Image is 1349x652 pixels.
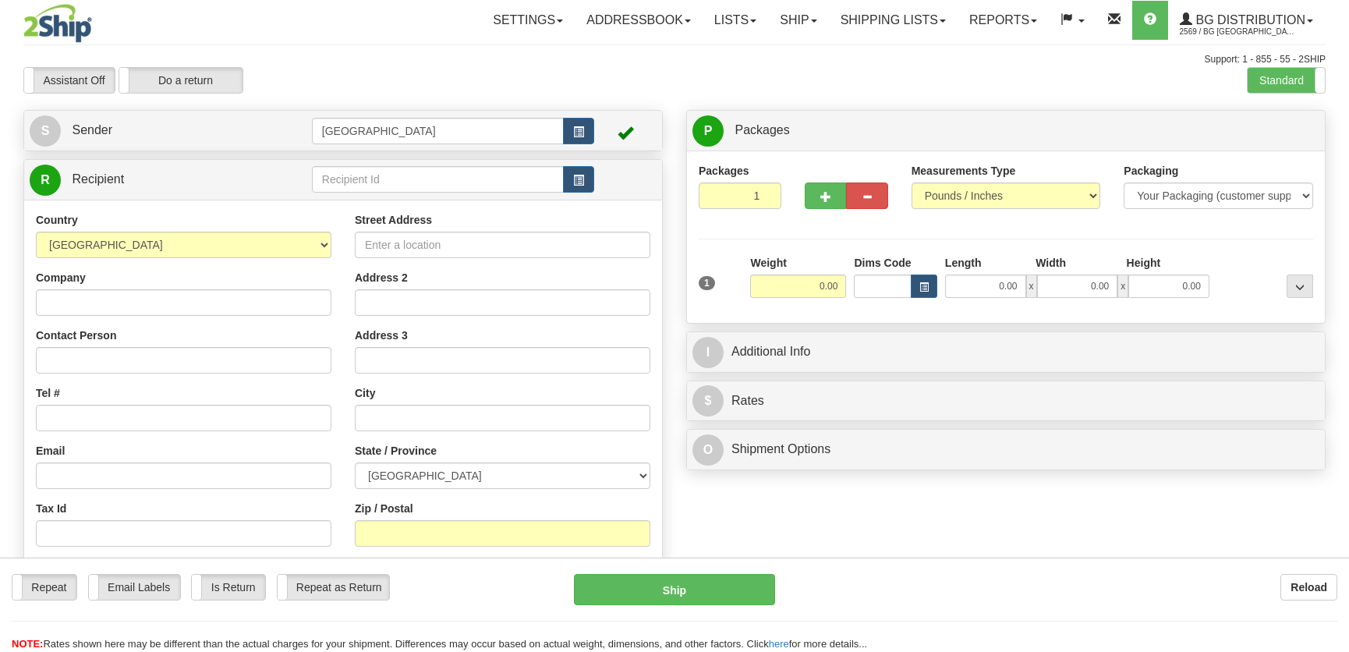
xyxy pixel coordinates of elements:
[36,501,66,516] label: Tax Id
[30,115,61,147] span: S
[1127,255,1161,271] label: Height
[768,1,828,40] a: Ship
[355,270,408,285] label: Address 2
[958,1,1049,40] a: Reports
[692,115,1319,147] a: P Packages
[24,68,115,93] label: Assistant Off
[692,115,724,147] span: P
[481,1,575,40] a: Settings
[1124,163,1178,179] label: Packaging
[699,163,749,179] label: Packages
[829,1,958,40] a: Shipping lists
[312,166,564,193] input: Recipient Id
[89,575,180,600] label: Email Labels
[735,123,789,136] span: Packages
[912,163,1016,179] label: Measurements Type
[36,443,65,459] label: Email
[192,575,264,600] label: Is Return
[692,337,724,368] span: I
[355,501,413,516] label: Zip / Postal
[23,4,92,43] img: logo2569.jpg
[769,638,789,650] a: here
[30,165,61,196] span: R
[72,172,124,186] span: Recipient
[703,1,768,40] a: Lists
[30,164,281,196] a: R Recipient
[1280,574,1337,601] button: Reload
[36,328,116,343] label: Contact Person
[36,385,60,401] label: Tel #
[692,385,724,416] span: $
[692,434,724,466] span: O
[1287,275,1313,298] div: ...
[1168,1,1325,40] a: BG Distribution 2569 / BG [GEOGRAPHIC_DATA] (PRINCIPAL)
[854,255,911,271] label: Dims Code
[699,276,715,290] span: 1
[355,328,408,343] label: Address 3
[36,270,86,285] label: Company
[1117,275,1128,298] span: x
[1180,24,1297,40] span: 2569 / BG [GEOGRAPHIC_DATA] (PRINCIPAL)
[1026,275,1037,298] span: x
[1248,68,1325,93] label: Standard
[1313,246,1347,406] iframe: chat widget
[574,574,775,605] button: Ship
[1192,13,1305,27] span: BG Distribution
[692,434,1319,466] a: OShipment Options
[36,212,78,228] label: Country
[1036,255,1066,271] label: Width
[30,115,312,147] a: S Sender
[355,212,432,228] label: Street Address
[355,443,437,459] label: State / Province
[278,575,389,600] label: Repeat as Return
[72,123,112,136] span: Sender
[12,638,43,650] span: NOTE:
[750,255,786,271] label: Weight
[12,575,76,600] label: Repeat
[1291,581,1327,594] b: Reload
[119,68,243,93] label: Do a return
[575,1,703,40] a: Addressbook
[312,118,564,144] input: Sender Id
[355,385,375,401] label: City
[355,232,650,258] input: Enter a location
[23,53,1326,66] div: Support: 1 - 855 - 55 - 2SHIP
[945,255,982,271] label: Length
[692,336,1319,368] a: IAdditional Info
[692,385,1319,417] a: $Rates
